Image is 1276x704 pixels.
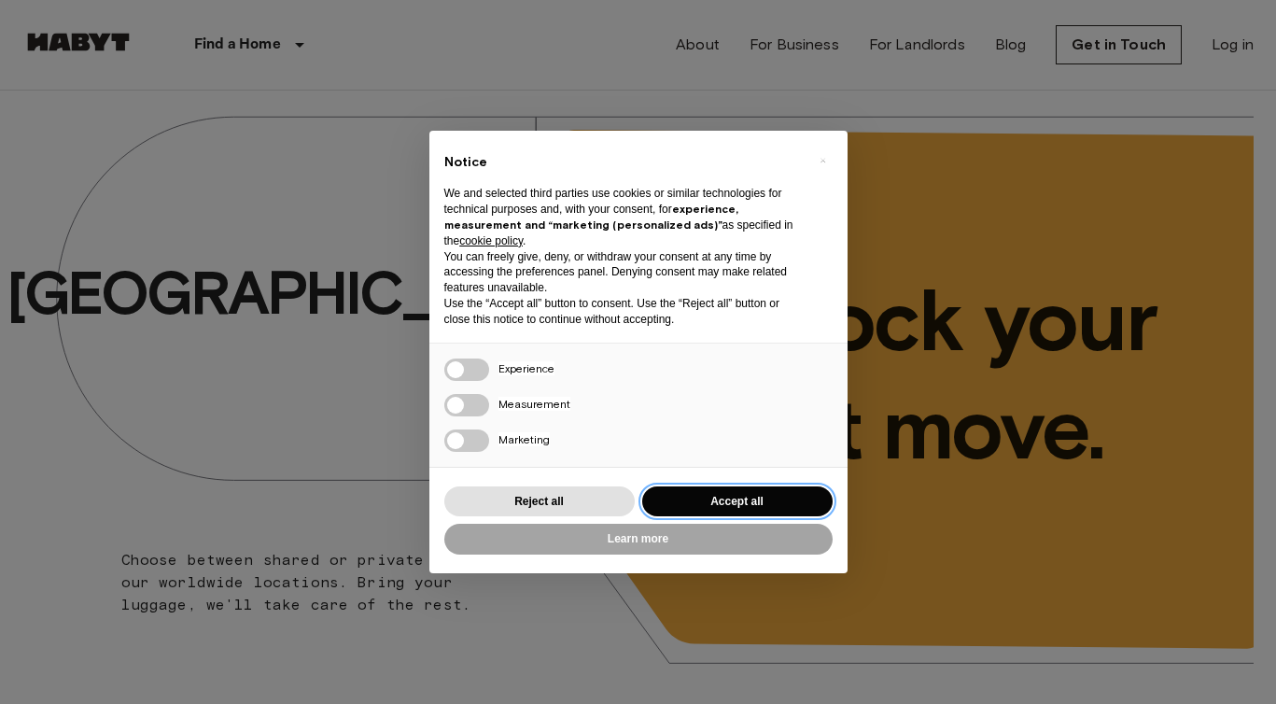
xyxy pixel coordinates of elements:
[820,149,826,172] span: ×
[444,202,738,232] strong: experience, measurement and “marketing (personalized ads)”
[808,146,838,176] button: Close this notice
[444,296,803,328] p: Use the “Accept all” button to consent. Use the “Reject all” button or close this notice to conti...
[459,234,523,247] a: cookie policy
[444,524,833,555] button: Learn more
[444,186,803,248] p: We and selected third parties use cookies or similar technologies for technical purposes and, wit...
[444,249,803,296] p: You can freely give, deny, or withdraw your consent at any time by accessing the preferences pane...
[498,432,550,446] span: Marketing
[444,486,635,517] button: Reject all
[642,486,833,517] button: Accept all
[498,361,554,375] span: Experience
[498,397,570,411] span: Measurement
[444,153,803,172] h2: Notice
